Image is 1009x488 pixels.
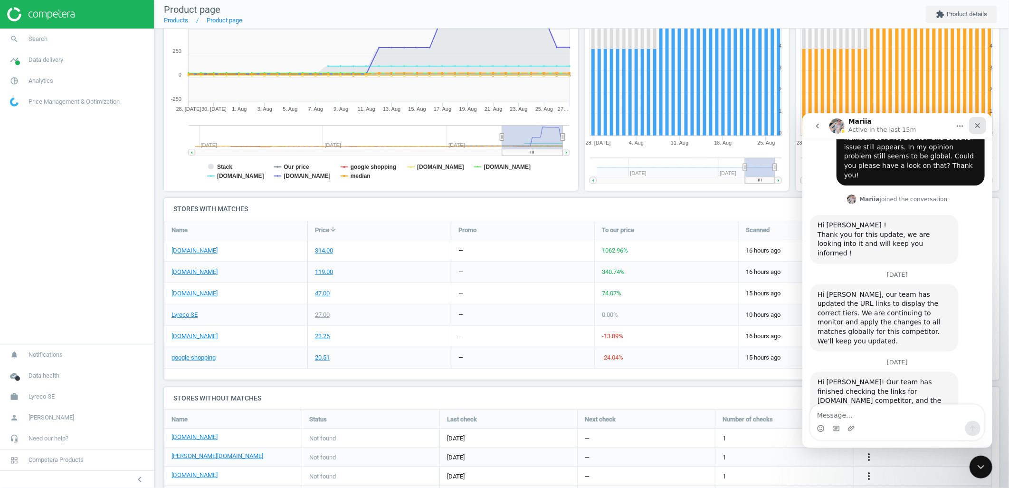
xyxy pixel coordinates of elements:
button: more_vert [863,470,875,483]
span: Not found [309,472,336,481]
tspan: 3. Aug [257,106,272,112]
i: pie_chart_outlined [5,72,23,90]
div: [DATE] [8,158,182,171]
button: Gif picker [30,312,38,319]
span: [DATE] [447,453,570,462]
text: 500 [173,24,181,29]
a: [DOMAIN_NAME] [171,332,218,341]
textarea: Message… [8,292,182,308]
tspan: median [351,173,371,179]
div: 23.25 [315,332,330,341]
button: more_vert [863,451,875,464]
span: 1 [723,434,726,443]
div: 20.51 [315,353,330,362]
button: chevron_left [128,473,152,486]
iframe: Intercom live chat [970,456,992,478]
div: Mariia says… [8,102,182,158]
div: joined the conversation [57,82,145,90]
iframe: Intercom live chat [802,113,992,448]
span: Name [171,226,188,234]
i: cloud_done [5,367,23,385]
span: Data delivery [29,56,63,64]
text: 1 [779,108,782,114]
button: Upload attachment [45,312,53,319]
tspan: 9. Aug [333,106,348,112]
a: Lyreco SE [171,311,198,319]
span: — [585,434,590,443]
text: 4 [779,43,782,49]
tspan: 30. [DATE] [201,106,227,112]
tspan: 18. Aug [714,140,732,146]
span: 1062.96 % [602,247,628,254]
div: 314.00 [315,246,333,255]
div: Hi [PERSON_NAME] !Thank you for this update, we are looking into it and will keep you informed ! [8,102,156,150]
h4: Stores without matches [164,387,999,410]
tspan: 11. Aug [671,140,688,146]
div: — [458,246,463,255]
span: Notifications [29,351,63,359]
h4: Stores with matches [164,198,999,220]
span: 15 hours ago [746,289,875,298]
div: Mariia says… [8,80,182,102]
i: extension [936,10,944,19]
span: Scanned [746,226,770,234]
span: [DATE] [447,472,570,481]
button: Send a message… [163,308,178,323]
text: 0 [179,72,181,78]
span: Not found [309,434,336,443]
i: work [5,388,23,406]
tspan: 25. Aug [535,106,553,112]
text: 1 [990,108,992,114]
tspan: 21. Aug [485,106,502,112]
i: notifications [5,346,23,364]
a: [PERSON_NAME][DOMAIN_NAME] [171,452,263,460]
tspan: Stack [217,164,232,170]
tspan: 19. Aug [459,106,476,112]
div: 119.00 [315,268,333,276]
tspan: 5. Aug [283,106,297,112]
a: [DOMAIN_NAME] [171,289,218,298]
div: 47.00 [315,289,330,298]
div: Hi [PERSON_NAME] ! Thank you for this update, we are looking into it and will keep you informed ! [15,107,148,145]
div: — [458,311,463,319]
text: -250 [171,96,181,102]
tspan: 28. [DATE] [796,140,821,146]
tspan: 4. Aug [629,140,644,146]
tspan: [DOMAIN_NAME] [284,173,331,179]
a: [DOMAIN_NAME] [171,246,218,255]
button: extensionProduct details [926,6,997,23]
span: Promo [458,226,476,234]
tspan: 28. [DATE] [586,140,611,146]
tspan: 28. [DATE] [176,106,201,112]
img: wGWNvw8QSZomAAAAABJRU5ErkJggg== [10,98,19,107]
span: Search [29,35,48,43]
tspan: 25. Aug [758,140,775,146]
a: Products [164,17,188,24]
span: — [585,453,590,462]
div: Hi [PERSON_NAME]! Our team has finished checking the links for [DOMAIN_NAME] competitor, and the ... [15,264,148,321]
div: — [458,353,463,362]
text: 0 [779,130,782,136]
tspan: google shopping [351,164,397,170]
i: person [5,409,23,427]
a: [DOMAIN_NAME] [171,268,218,276]
tspan: 7. Aug [308,106,323,112]
a: [DOMAIN_NAME] [171,433,218,441]
span: Price [315,226,329,234]
span: 1 [723,472,726,481]
span: 16 hours ago [746,332,875,341]
span: -13.89 % [602,332,623,340]
span: Name [171,415,188,424]
span: 15 hours ago [746,353,875,362]
text: 0 [990,130,992,136]
span: 10 hours ago [746,311,875,319]
i: arrow_downward [329,225,337,233]
tspan: [DOMAIN_NAME] [484,164,531,170]
div: Hi [PERSON_NAME]! Our team has finished checking the links for [DOMAIN_NAME] competitor, and the ... [8,259,156,326]
i: more_vert [863,470,875,482]
span: 0.00 % [602,311,618,318]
